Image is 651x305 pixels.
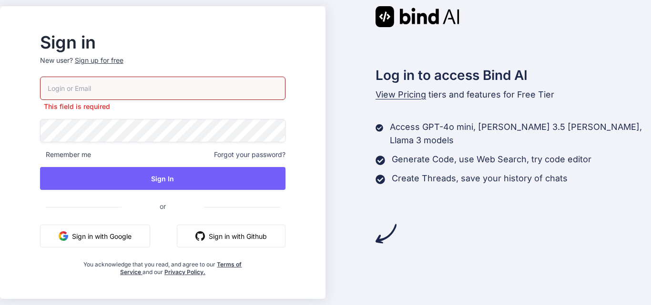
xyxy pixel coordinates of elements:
span: Remember me [40,150,91,159]
h2: Log in to access Bind AI [376,65,651,85]
div: You acknowledge that you read, and agree to our and our [81,255,245,276]
img: arrow [376,223,397,244]
p: Access GPT-4o mini, [PERSON_NAME] 3.5 [PERSON_NAME], Llama 3 models [390,120,651,147]
a: Terms of Service [120,261,242,275]
p: Create Threads, save your history of chats [392,172,568,185]
img: google [59,231,68,241]
h2: Sign in [40,35,285,50]
button: Sign in with Github [177,225,285,247]
p: tiers and features for Free Tier [376,88,651,101]
img: github [195,231,205,241]
span: or [122,195,204,218]
img: Bind AI logo [376,6,459,27]
a: Privacy Policy. [164,268,205,275]
p: This field is required [40,102,285,111]
button: Sign in with Google [40,225,150,247]
div: Sign up for free [75,56,123,65]
p: New user? [40,56,285,77]
p: Generate Code, use Web Search, try code editor [392,153,591,166]
button: Sign In [40,167,285,190]
span: Forgot your password? [214,150,285,159]
span: View Pricing [376,89,426,99]
input: Login or Email [40,77,285,100]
